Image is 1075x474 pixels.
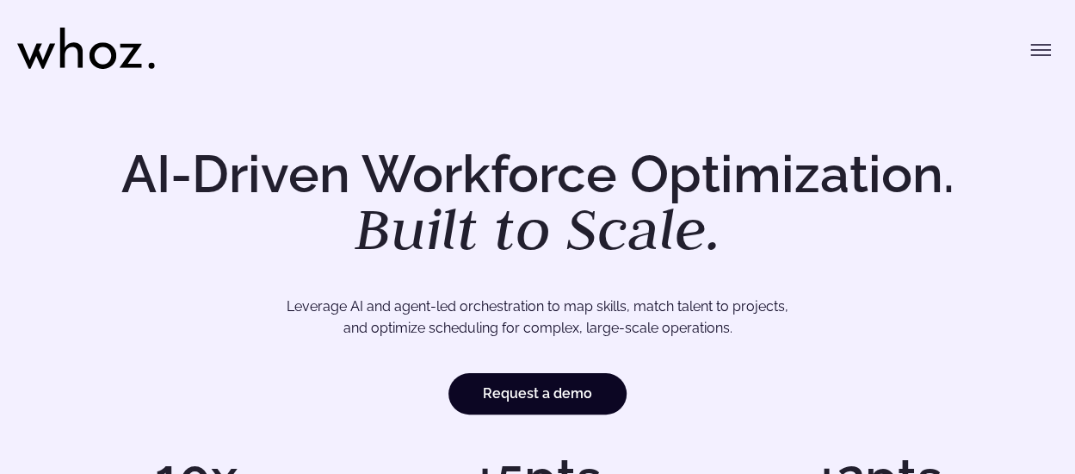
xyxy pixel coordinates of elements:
iframe: Chatbot [961,360,1051,450]
p: Leverage AI and agent-led orchestration to map skills, match talent to projects, and optimize sch... [84,296,990,340]
h1: AI-Driven Workforce Optimization. [97,148,979,259]
button: Toggle menu [1023,33,1058,67]
a: Request a demo [448,373,627,415]
em: Built to Scale. [355,190,721,266]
